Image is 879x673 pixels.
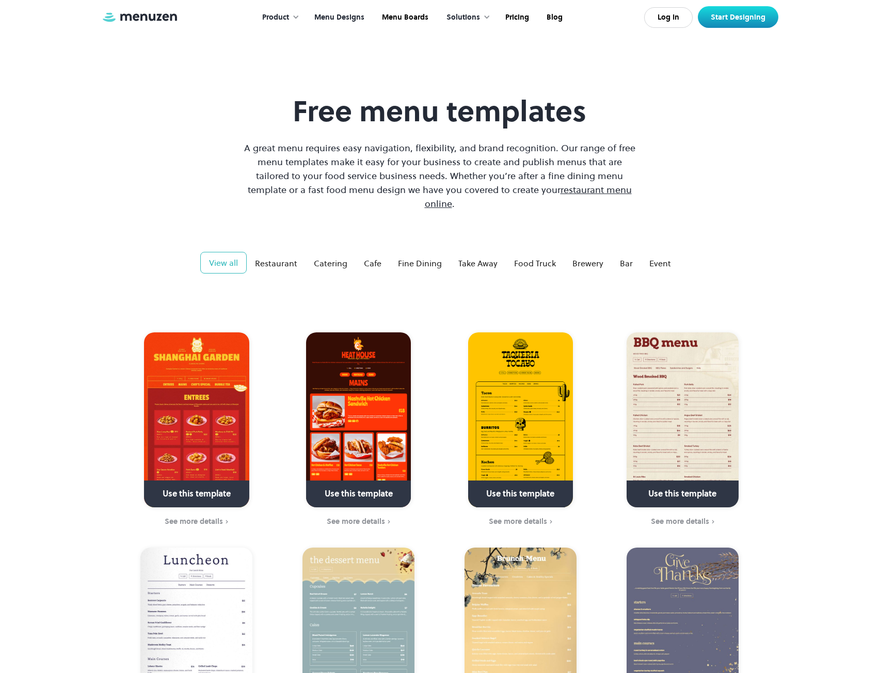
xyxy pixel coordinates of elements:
[327,517,385,525] div: See more details
[644,7,693,28] a: Log In
[305,2,372,34] a: Menu Designs
[698,6,778,28] a: Start Designing
[514,257,556,269] div: Food Truck
[468,332,573,507] a: Use this template
[284,516,433,527] a: See more details
[649,257,671,269] div: Event
[242,141,638,211] p: A great menu requires easy navigation, flexibility, and brand recognition. Our range of free menu...
[314,257,347,269] div: Catering
[446,12,480,23] div: Solutions
[446,516,595,527] a: See more details
[364,257,381,269] div: Cafe
[122,516,271,527] a: See more details
[608,516,757,527] a: See more details
[255,257,297,269] div: Restaurant
[496,2,537,34] a: Pricing
[436,2,496,34] div: Solutions
[627,332,739,507] a: Use this template
[144,332,249,507] a: Use this template
[242,94,638,129] h1: Free menu templates
[458,257,498,269] div: Take Away
[209,257,238,269] div: View all
[537,2,570,34] a: Blog
[651,517,709,525] div: See more details
[306,332,411,507] a: Use this template
[372,2,436,34] a: Menu Boards
[252,2,305,34] div: Product
[620,257,633,269] div: Bar
[262,12,289,23] div: Product
[165,517,223,525] div: See more details
[489,517,547,525] div: See more details
[572,257,603,269] div: Brewery
[398,257,442,269] div: Fine Dining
